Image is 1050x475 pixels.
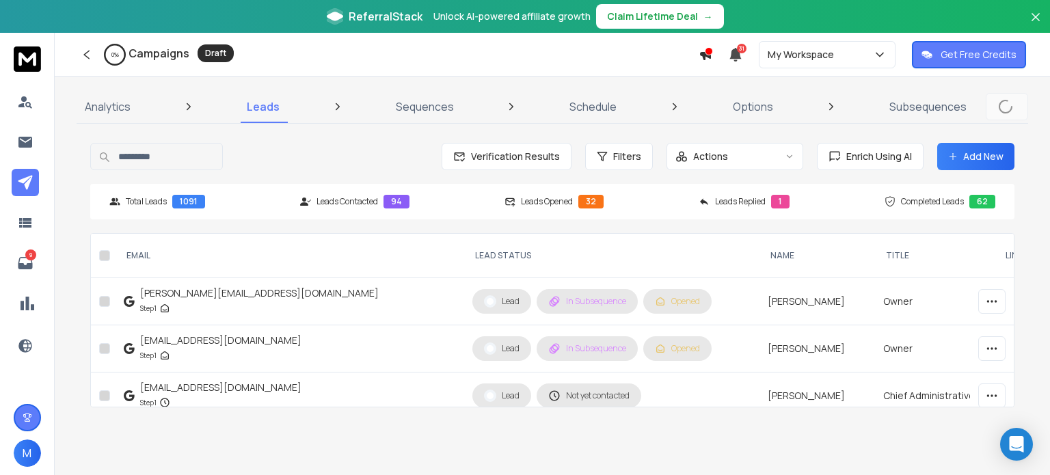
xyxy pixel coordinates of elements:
[140,396,157,409] p: Step 1
[733,98,773,115] p: Options
[239,90,288,123] a: Leads
[25,249,36,260] p: 9
[396,98,454,115] p: Sequences
[768,48,839,62] p: My Workspace
[578,195,604,208] div: 32
[569,98,617,115] p: Schedule
[14,439,41,467] button: M
[655,343,700,354] div: Opened
[349,8,422,25] span: ReferralStack
[737,44,746,53] span: 31
[484,295,520,308] div: Lead
[817,143,924,170] button: Enrich Using AI
[655,296,700,307] div: Opened
[875,278,995,325] td: Owner
[937,143,1014,170] button: Add New
[129,45,189,62] h1: Campaigns
[889,98,967,115] p: Subsequences
[521,196,573,207] p: Leads Opened
[12,249,39,277] a: 9
[875,372,995,420] td: Chief Administrative Officer/Owner
[596,4,724,29] button: Claim Lifetime Deal→
[759,325,875,372] td: [PERSON_NAME]
[875,325,995,372] td: Owner
[548,295,626,308] div: In Subsequence
[875,234,995,278] th: title
[548,390,630,402] div: Not yet contacted
[126,196,167,207] p: Total Leads
[941,48,1017,62] p: Get Free Credits
[715,196,766,207] p: Leads Replied
[693,150,728,163] p: Actions
[111,51,119,59] p: 0 %
[1027,8,1045,41] button: Close banner
[969,195,995,208] div: 62
[140,334,301,347] div: [EMAIL_ADDRESS][DOMAIN_NAME]
[585,143,653,170] button: Filters
[912,41,1026,68] button: Get Free Credits
[703,10,713,23] span: →
[613,150,641,163] span: Filters
[140,301,157,315] p: Step 1
[1000,428,1033,461] div: Open Intercom Messenger
[383,195,409,208] div: 94
[484,390,520,402] div: Lead
[247,98,280,115] p: Leads
[771,195,790,208] div: 1
[548,342,626,355] div: In Subsequence
[901,196,964,207] p: Completed Leads
[881,90,975,123] a: Subsequences
[140,349,157,362] p: Step 1
[433,10,591,23] p: Unlock AI-powered affiliate growth
[464,234,759,278] th: LEAD STATUS
[77,90,139,123] a: Analytics
[172,195,205,208] div: 1091
[442,143,571,170] button: Verification Results
[841,150,912,163] span: Enrich Using AI
[198,44,234,62] div: Draft
[116,234,464,278] th: EMAIL
[466,150,560,163] span: Verification Results
[759,278,875,325] td: [PERSON_NAME]
[725,90,781,123] a: Options
[484,342,520,355] div: Lead
[317,196,378,207] p: Leads Contacted
[759,234,875,278] th: NAME
[759,372,875,420] td: [PERSON_NAME]
[140,286,379,300] div: [PERSON_NAME][EMAIL_ADDRESS][DOMAIN_NAME]
[561,90,625,123] a: Schedule
[85,98,131,115] p: Analytics
[388,90,462,123] a: Sequences
[140,381,301,394] div: [EMAIL_ADDRESS][DOMAIN_NAME]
